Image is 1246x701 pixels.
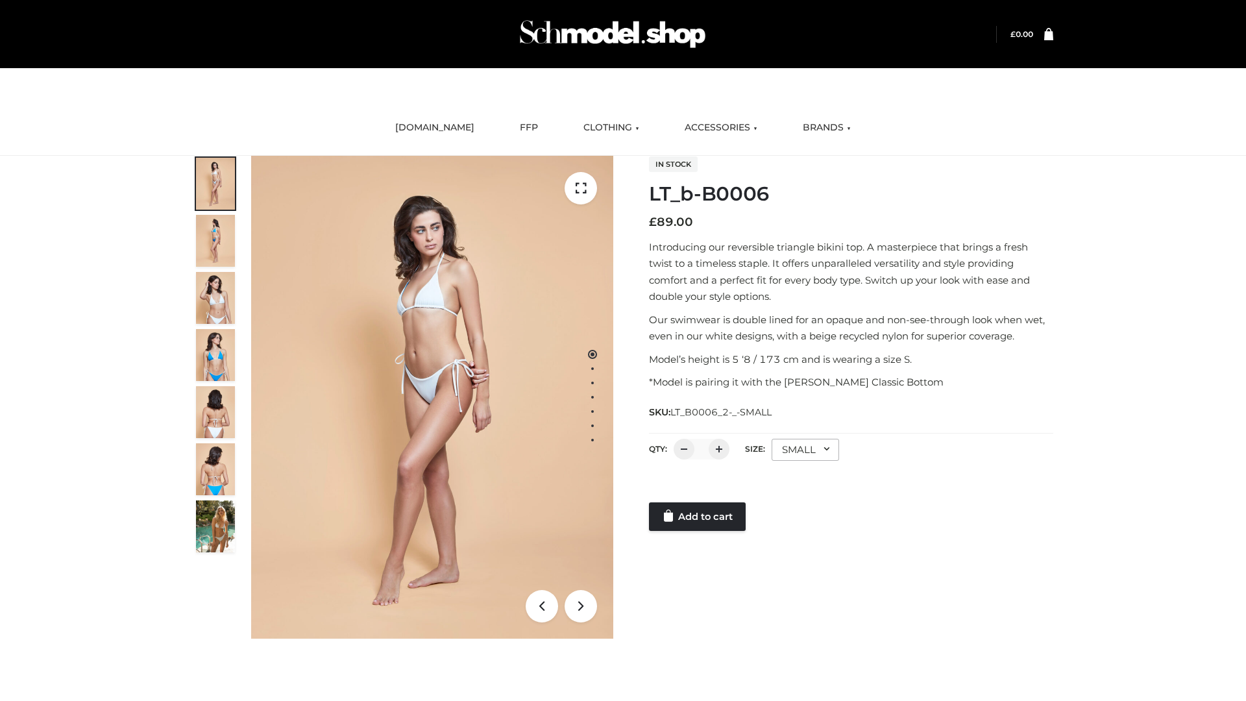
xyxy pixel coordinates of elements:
[649,404,773,420] span: SKU:
[649,502,746,531] a: Add to cart
[196,158,235,210] img: ArielClassicBikiniTop_CloudNine_AzureSky_OW114ECO_1-scaled.jpg
[196,272,235,324] img: ArielClassicBikiniTop_CloudNine_AzureSky_OW114ECO_3-scaled.jpg
[196,443,235,495] img: ArielClassicBikiniTop_CloudNine_AzureSky_OW114ECO_8-scaled.jpg
[510,114,548,142] a: FFP
[196,386,235,438] img: ArielClassicBikiniTop_CloudNine_AzureSky_OW114ECO_7-scaled.jpg
[745,444,765,454] label: Size:
[196,329,235,381] img: ArielClassicBikiniTop_CloudNine_AzureSky_OW114ECO_4-scaled.jpg
[1010,29,1033,39] a: £0.00
[649,182,1053,206] h1: LT_b-B0006
[196,215,235,267] img: ArielClassicBikiniTop_CloudNine_AzureSky_OW114ECO_2-scaled.jpg
[196,500,235,552] img: Arieltop_CloudNine_AzureSky2.jpg
[649,351,1053,368] p: Model’s height is 5 ‘8 / 173 cm and is wearing a size S.
[670,406,772,418] span: LT_B0006_2-_-SMALL
[649,215,693,229] bdi: 89.00
[574,114,649,142] a: CLOTHING
[793,114,861,142] a: BRANDS
[649,239,1053,305] p: Introducing our reversible triangle bikini top. A masterpiece that brings a fresh twist to a time...
[649,312,1053,345] p: Our swimwear is double lined for an opaque and non-see-through look when wet, even in our white d...
[675,114,767,142] a: ACCESSORIES
[1010,29,1016,39] span: £
[772,439,839,461] div: SMALL
[251,156,613,639] img: ArielClassicBikiniTop_CloudNine_AzureSky_OW114ECO_1
[649,156,698,172] span: In stock
[385,114,484,142] a: [DOMAIN_NAME]
[1010,29,1033,39] bdi: 0.00
[649,444,667,454] label: QTY:
[649,374,1053,391] p: *Model is pairing it with the [PERSON_NAME] Classic Bottom
[649,215,657,229] span: £
[515,8,710,60] img: Schmodel Admin 964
